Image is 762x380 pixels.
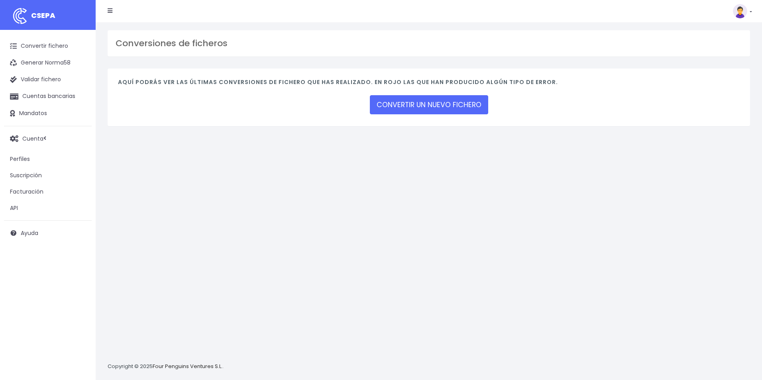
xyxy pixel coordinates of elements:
[4,200,92,216] a: API
[10,6,30,26] img: logo
[108,362,224,371] p: Copyright © 2025 .
[4,71,92,88] a: Validar fichero
[21,229,38,237] span: Ayuda
[4,225,92,241] a: Ayuda
[733,4,747,18] img: profile
[4,55,92,71] a: Generar Norma58
[153,362,222,370] a: Four Penguins Ventures S.L.
[4,130,92,147] a: Cuenta
[31,10,55,20] span: CSEPA
[4,105,92,122] a: Mandatos
[4,184,92,200] a: Facturación
[4,88,92,105] a: Cuentas bancarias
[4,167,92,184] a: Suscripción
[4,38,92,55] a: Convertir fichero
[4,151,92,167] a: Perfiles
[22,134,43,142] span: Cuenta
[118,79,740,90] h4: Aquí podrás ver las últimas conversiones de fichero que has realizado. En rojo las que han produc...
[116,38,742,49] h3: Conversiones de ficheros
[370,95,488,114] a: CONVERTIR UN NUEVO FICHERO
